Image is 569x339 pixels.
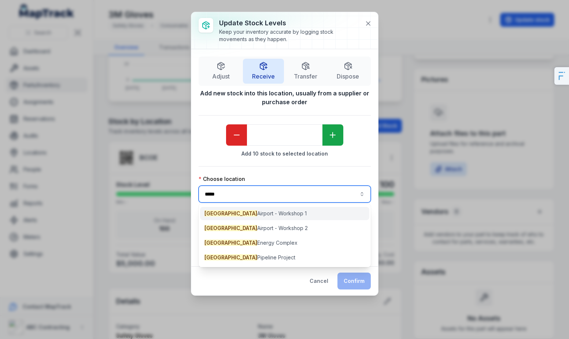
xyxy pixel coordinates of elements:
h3: Update stock levels [219,18,359,28]
span: [GEOGRAPHIC_DATA] [204,210,257,216]
button: Receive [243,59,284,84]
div: Keep your inventory accurate by logging stock movements as they happen. [219,28,359,43]
button: Cancel [303,273,335,289]
button: Dispose [328,59,369,84]
span: Dispose [337,72,359,81]
button: Adjust [201,59,242,84]
input: undefined-form-item-label [247,124,322,146]
span: [GEOGRAPHIC_DATA] [204,240,257,246]
span: Energy Complex [204,239,298,247]
button: Transfer [285,59,326,84]
span: Adjust [212,72,230,81]
strong: Add 10 stock to selected location [199,150,371,157]
span: Pipeline Project [204,254,295,261]
span: Airport - Workshop 1 [204,210,307,217]
strong: Add new stock into this location, usually from a supplier or purchase order [199,89,371,106]
span: Receive [252,72,275,81]
span: Airport - Workshop 2 [204,225,308,232]
span: [GEOGRAPHIC_DATA] [204,225,257,231]
span: [GEOGRAPHIC_DATA] [204,254,257,260]
label: Choose location [199,175,245,183]
span: Transfer [294,72,317,81]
